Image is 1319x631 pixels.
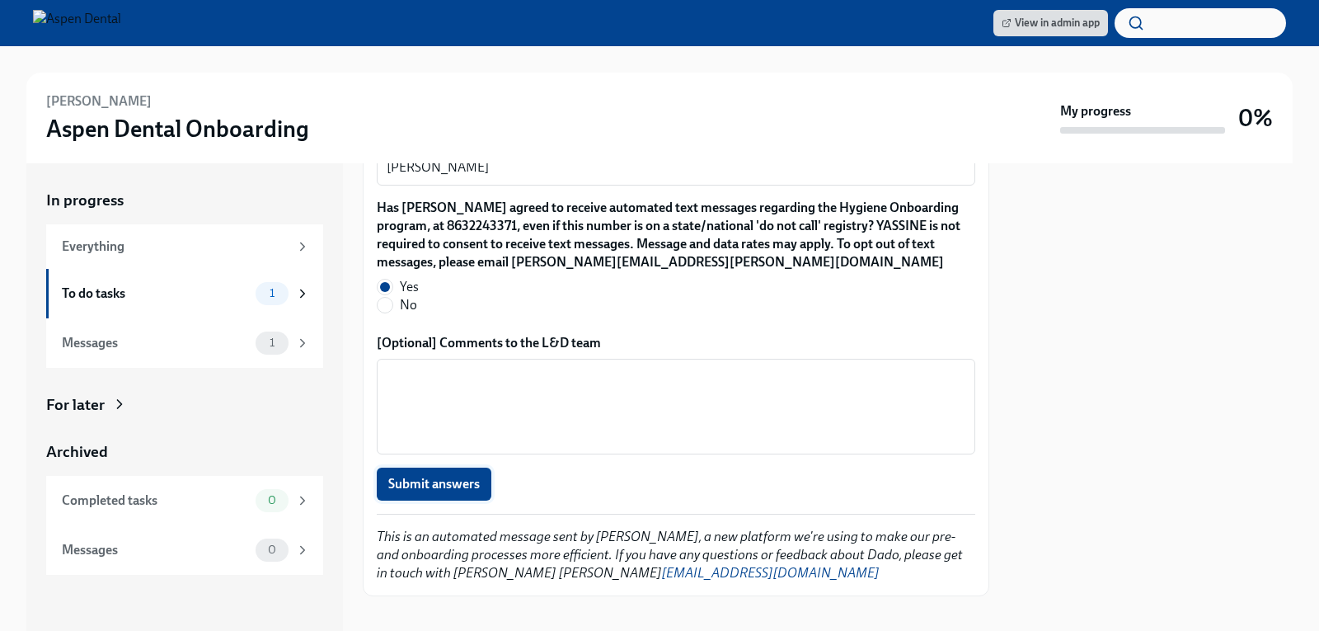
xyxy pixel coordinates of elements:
label: Has [PERSON_NAME] agreed to receive automated text messages regarding the Hygiene Onboarding prog... [377,199,975,271]
span: 0 [258,494,286,506]
h3: Aspen Dental Onboarding [46,114,309,144]
img: Aspen Dental [33,10,121,36]
button: Submit answers [377,468,491,501]
h3: 0% [1238,103,1273,133]
a: [EMAIL_ADDRESS][DOMAIN_NAME] [662,565,880,581]
em: This is an automated message sent by [PERSON_NAME], a new platform we're using to make our pre- a... [377,529,963,581]
span: Submit answers [388,476,480,492]
a: Messages1 [46,318,323,368]
a: Completed tasks0 [46,476,323,525]
a: Everything [46,224,323,269]
a: Messages0 [46,525,323,575]
label: [Optional] Comments to the L&D team [377,334,975,352]
span: 1 [260,287,284,299]
div: Everything [62,238,289,256]
span: Yes [400,278,419,296]
a: View in admin app [993,10,1108,36]
div: Completed tasks [62,492,249,510]
a: To do tasks1 [46,269,323,318]
span: 0 [258,544,286,556]
span: No [400,296,417,314]
a: For later [46,394,323,416]
a: In progress [46,190,323,211]
div: For later [46,394,105,416]
textarea: [PERSON_NAME] [387,158,965,177]
div: To do tasks [62,285,249,303]
strong: My progress [1060,102,1131,120]
h6: [PERSON_NAME] [46,92,152,111]
span: View in admin app [1002,15,1100,31]
div: Messages [62,334,249,352]
div: Messages [62,541,249,559]
a: Archived [46,441,323,463]
span: 1 [260,337,284,349]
